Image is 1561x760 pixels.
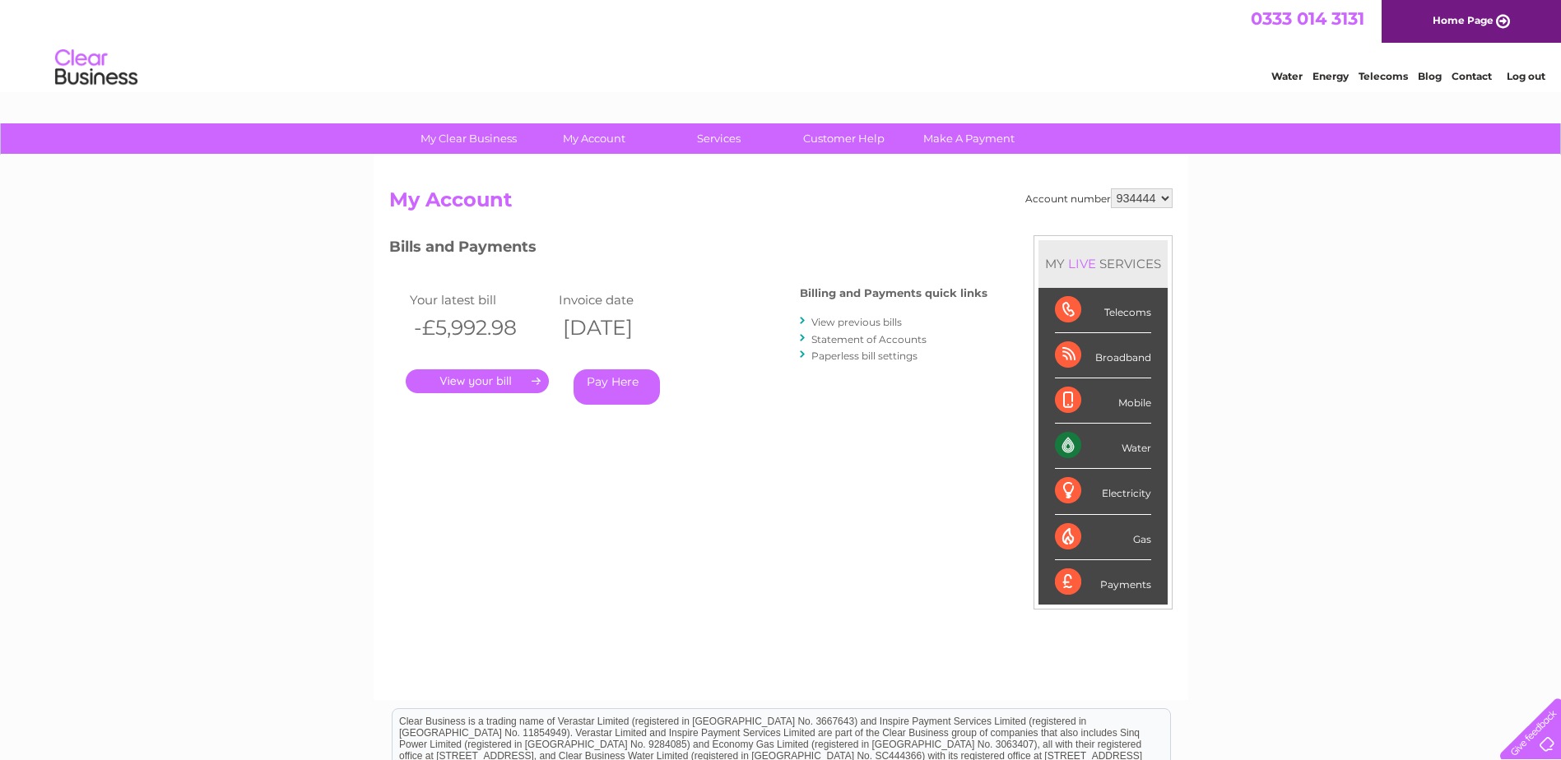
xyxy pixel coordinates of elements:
[1055,424,1151,469] div: Water
[406,369,549,393] a: .
[651,123,787,154] a: Services
[1038,240,1168,287] div: MY SERVICES
[1055,378,1151,424] div: Mobile
[1251,8,1364,29] a: 0333 014 3131
[1452,70,1492,82] a: Contact
[1055,288,1151,333] div: Telecoms
[1055,515,1151,560] div: Gas
[776,123,912,154] a: Customer Help
[800,287,987,299] h4: Billing and Payments quick links
[555,289,704,311] td: Invoice date
[811,316,902,328] a: View previous bills
[1312,70,1349,82] a: Energy
[1055,469,1151,514] div: Electricity
[1271,70,1303,82] a: Water
[1055,333,1151,378] div: Broadband
[811,350,918,362] a: Paperless bill settings
[54,43,138,93] img: logo.png
[401,123,537,154] a: My Clear Business
[389,188,1173,220] h2: My Account
[526,123,662,154] a: My Account
[811,333,927,345] a: Statement of Accounts
[406,289,555,311] td: Your latest bill
[1359,70,1408,82] a: Telecoms
[901,123,1037,154] a: Make A Payment
[389,235,987,264] h3: Bills and Payments
[1507,70,1545,82] a: Log out
[1418,70,1442,82] a: Blog
[574,369,660,405] a: Pay Here
[1055,560,1151,605] div: Payments
[393,9,1170,80] div: Clear Business is a trading name of Verastar Limited (registered in [GEOGRAPHIC_DATA] No. 3667643...
[1025,188,1173,208] div: Account number
[1065,256,1099,271] div: LIVE
[406,311,555,345] th: -£5,992.98
[555,311,704,345] th: [DATE]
